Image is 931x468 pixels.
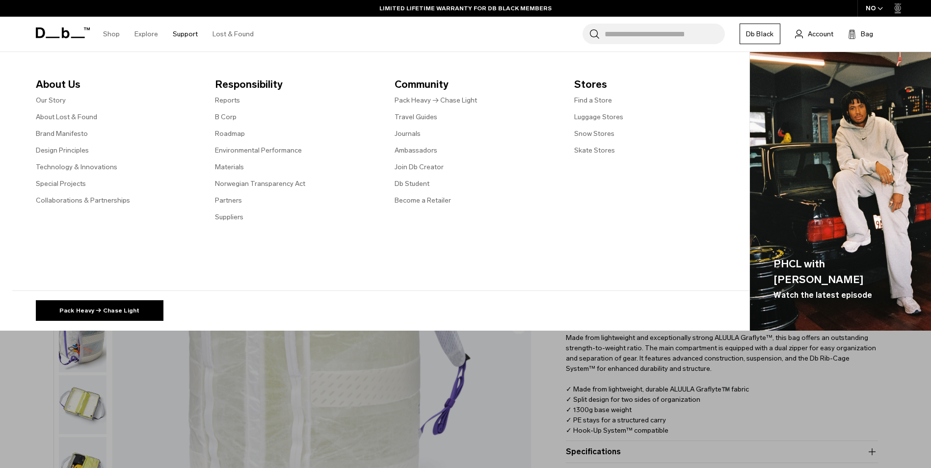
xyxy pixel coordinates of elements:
a: Brand Manifesto [36,129,88,139]
a: Db Black [740,24,780,44]
a: Shop [103,17,120,52]
a: Roadmap [215,129,245,139]
a: Ambassadors [395,145,437,156]
a: Travel Guides [395,112,437,122]
a: Lost & Found [213,17,254,52]
a: PHCL with [PERSON_NAME] Watch the latest episode Db [750,52,931,331]
a: Skate Stores [574,145,615,156]
a: Our Story [36,95,66,105]
a: Environmental Performance [215,145,302,156]
a: Become a Retailer [395,195,451,206]
span: About Us [36,77,200,92]
button: Bag [848,28,873,40]
a: Technology & Innovations [36,162,117,172]
a: Explore [134,17,158,52]
nav: Main Navigation [96,17,261,52]
a: Snow Stores [574,129,614,139]
span: Account [808,29,833,39]
span: Stores [574,77,738,92]
a: About Lost & Found [36,112,97,122]
a: Pack Heavy → Chase Light [36,300,163,321]
span: PHCL with [PERSON_NAME] [773,256,907,287]
span: Bag [861,29,873,39]
span: Watch the latest episode [773,289,872,301]
a: LIMITED LIFETIME WARRANTY FOR DB BLACK MEMBERS [379,4,552,13]
a: Support [173,17,198,52]
img: Db [750,52,931,331]
a: Design Principles [36,145,89,156]
span: Community [395,77,559,92]
a: B Corp [215,112,237,122]
a: Collaborations & Partnerships [36,195,130,206]
a: Db Student [395,179,429,189]
a: Find a Store [574,95,612,105]
a: Reports [215,95,240,105]
a: Materials [215,162,244,172]
a: Partners [215,195,242,206]
a: Suppliers [215,212,243,222]
span: Responsibility [215,77,379,92]
a: Luggage Stores [574,112,623,122]
a: Join Db Creator [395,162,444,172]
a: Special Projects [36,179,86,189]
a: Pack Heavy → Chase Light [395,95,477,105]
a: Norwegian Transparency Act [215,179,305,189]
a: Account [795,28,833,40]
a: Journals [395,129,421,139]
